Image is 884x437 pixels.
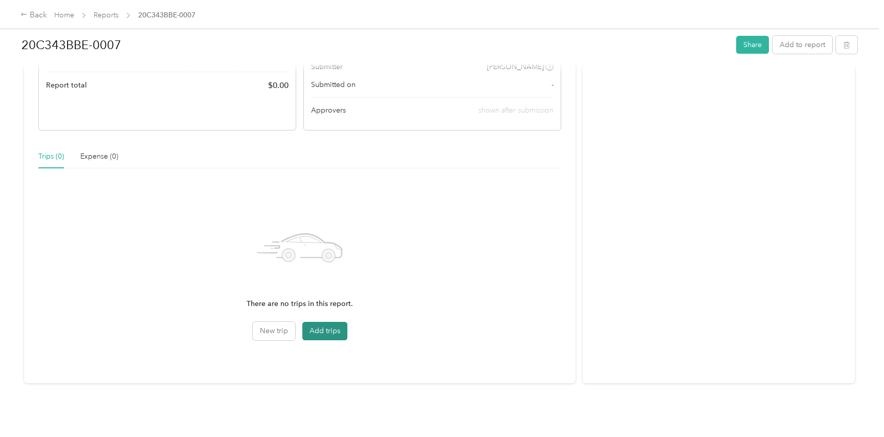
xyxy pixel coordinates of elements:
span: Approvers [311,105,346,116]
a: Reports [94,11,119,19]
div: Expense (0) [80,151,118,162]
button: Add to report [772,36,832,54]
span: Report total [46,80,87,91]
a: Home [54,11,74,19]
button: New trip [253,322,295,340]
div: Trips (0) [38,151,64,162]
span: shown after submission [478,106,554,115]
span: 20C343BBE-0007 [138,10,195,20]
button: Share [736,36,769,54]
p: There are no trips in this report. [247,298,353,310]
button: Add trips [302,322,347,340]
div: Back [20,9,47,21]
iframe: Everlance-gr Chat Button Frame [827,380,884,437]
h1: 20C343BBE-0007 [21,33,729,57]
span: - [551,79,554,90]
span: Submitted on [311,79,356,90]
span: $ 0.00 [268,79,289,92]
